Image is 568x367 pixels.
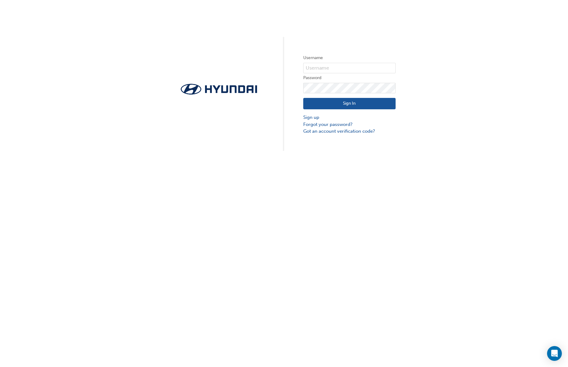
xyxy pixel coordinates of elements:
[303,98,396,110] button: Sign In
[303,63,396,73] input: Username
[303,114,396,121] a: Sign up
[173,82,265,96] img: Trak
[303,54,396,62] label: Username
[303,74,396,82] label: Password
[303,128,396,135] a: Got an account verification code?
[547,346,562,361] div: Open Intercom Messenger
[303,121,396,128] a: Forgot your password?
